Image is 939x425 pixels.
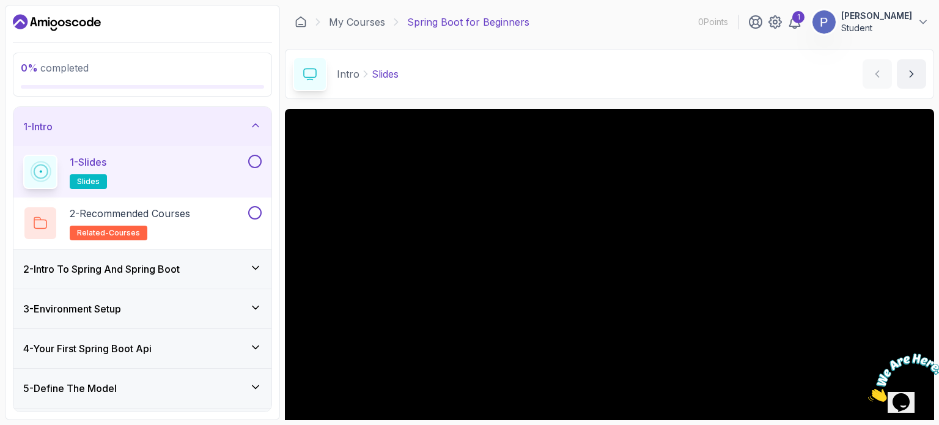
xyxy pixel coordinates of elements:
[812,10,929,34] button: user profile image[PERSON_NAME]Student
[698,16,728,28] p: 0 Points
[23,262,180,276] h3: 2 - Intro To Spring And Spring Boot
[812,10,836,34] img: user profile image
[407,15,529,29] p: Spring Boot for Beginners
[372,67,399,81] p: Slides
[21,62,89,74] span: completed
[13,249,271,289] button: 2-Intro To Spring And Spring Boot
[13,107,271,146] button: 1-Intro
[295,16,307,28] a: Dashboard
[77,177,100,187] span: slides
[23,206,262,240] button: 2-Recommended Coursesrelated-courses
[21,62,38,74] span: 0 %
[329,15,385,29] a: My Courses
[23,155,262,189] button: 1-Slidesslides
[77,228,140,238] span: related-courses
[23,381,117,396] h3: 5 - Define The Model
[70,206,190,221] p: 2 - Recommended Courses
[337,67,359,81] p: Intro
[841,10,912,22] p: [PERSON_NAME]
[787,15,802,29] a: 1
[13,369,271,408] button: 5-Define The Model
[841,22,912,34] p: Student
[863,59,892,89] button: previous content
[23,119,53,134] h3: 1 - Intro
[13,329,271,368] button: 4-Your First Spring Boot Api
[13,289,271,328] button: 3-Environment Setup
[863,349,939,407] iframe: chat widget
[23,341,152,356] h3: 4 - Your First Spring Boot Api
[5,5,81,53] img: Chat attention grabber
[23,301,121,316] h3: 3 - Environment Setup
[897,59,926,89] button: next content
[70,155,106,169] p: 1 - Slides
[792,11,805,23] div: 1
[13,13,101,32] a: Dashboard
